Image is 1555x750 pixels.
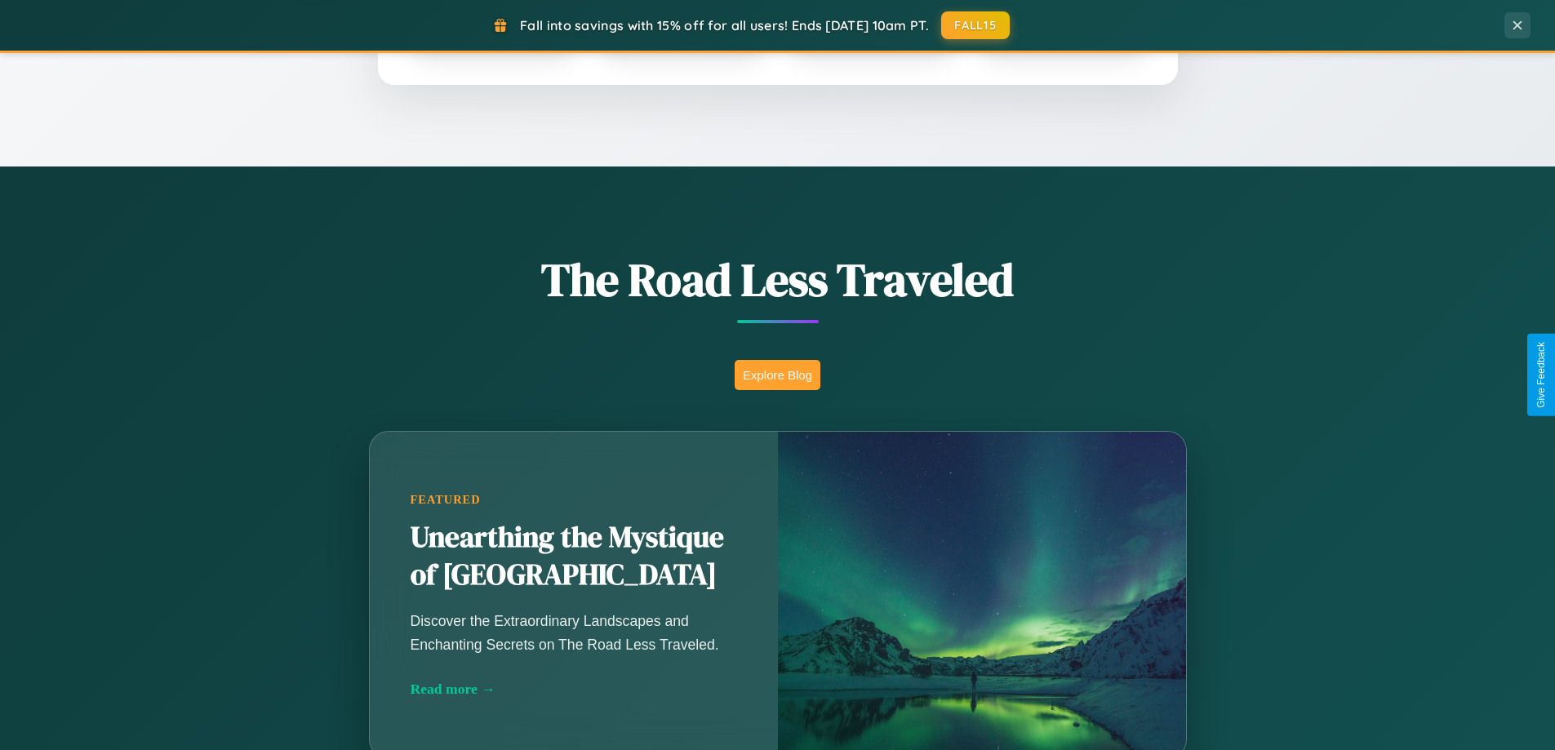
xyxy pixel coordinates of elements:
p: Discover the Extraordinary Landscapes and Enchanting Secrets on The Road Less Traveled. [411,610,737,655]
div: Read more → [411,681,737,698]
div: Give Feedback [1535,342,1547,408]
h2: Unearthing the Mystique of [GEOGRAPHIC_DATA] [411,519,737,594]
h1: The Road Less Traveled [288,248,1268,311]
div: Featured [411,493,737,507]
span: Fall into savings with 15% off for all users! Ends [DATE] 10am PT. [520,17,929,33]
button: FALL15 [941,11,1010,39]
button: Explore Blog [735,360,820,390]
